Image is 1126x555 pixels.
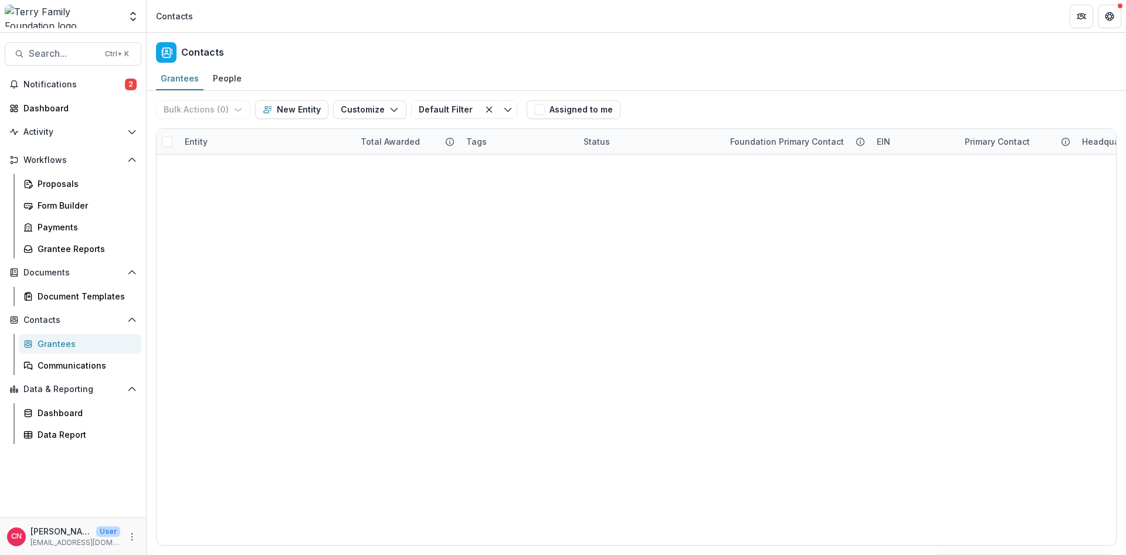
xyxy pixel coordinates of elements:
div: Primary Contact [958,135,1037,148]
div: Tags [459,135,494,148]
button: New Entity [255,100,328,119]
span: Data & Reporting [23,384,123,394]
a: Form Builder [19,196,141,215]
button: Partners [1070,5,1093,28]
button: Bulk Actions (0) [156,100,250,119]
button: Open Workflows [5,151,141,169]
a: Grantees [19,334,141,353]
span: Search... [29,48,98,59]
div: Tags [459,129,576,154]
div: Status [576,129,723,154]
div: Form Builder [38,199,132,212]
button: Open entity switcher [125,5,141,28]
div: Foundation Primary Contact [723,129,870,154]
nav: breadcrumb [151,8,198,25]
div: Grantees [156,70,204,87]
a: Data Report [19,425,141,444]
button: Open Documents [5,263,141,282]
div: Contacts [156,10,193,22]
p: User [96,526,120,537]
span: Activity [23,127,123,137]
div: Ctrl + K [103,47,131,60]
div: Proposals [38,178,132,190]
p: [EMAIL_ADDRESS][DOMAIN_NAME] [30,537,120,548]
a: Dashboard [5,98,141,118]
span: 2 [125,79,137,90]
button: Assigned to me [527,100,620,119]
span: Workflows [23,155,123,165]
span: Notifications [23,80,125,90]
button: Default Filter [411,100,480,119]
div: Total Awarded [354,129,459,154]
div: Status [576,135,617,148]
a: Proposals [19,174,141,193]
div: Grantee Reports [38,243,132,255]
div: Primary Contact [958,129,1075,154]
button: Open Contacts [5,311,141,329]
div: Entity [178,129,354,154]
a: Document Templates [19,287,141,306]
div: Payments [38,221,132,233]
button: More [125,530,139,544]
div: Foundation Primary Contact [723,135,851,148]
div: Dashboard [38,407,132,419]
div: Entity [178,135,215,148]
button: Toggle menu [498,100,517,119]
div: EIN [870,135,897,148]
div: Data Report [38,428,132,441]
h2: Contacts [181,47,224,58]
button: Customize [333,100,406,119]
div: Communications [38,359,132,372]
div: EIN [870,129,958,154]
p: [PERSON_NAME] [30,525,91,537]
button: Open Activity [5,122,141,141]
button: Open Data & Reporting [5,380,141,399]
div: People [208,70,246,87]
a: Communications [19,356,141,375]
img: Terry Family Foundation logo [5,5,120,28]
span: Contacts [23,315,123,325]
div: Carol Nieves [11,533,22,540]
div: Grantees [38,338,132,350]
div: Dashboard [23,102,132,114]
button: Notifications2 [5,75,141,94]
a: Dashboard [19,403,141,423]
a: Grantee Reports [19,239,141,258]
a: Grantees [156,67,204,90]
span: Documents [23,268,123,278]
button: Clear filter [480,100,498,119]
div: Document Templates [38,290,132,302]
div: Total Awarded [354,135,427,148]
a: Payments [19,217,141,237]
button: Get Help [1098,5,1121,28]
a: People [208,67,246,90]
button: Search... [5,42,141,66]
